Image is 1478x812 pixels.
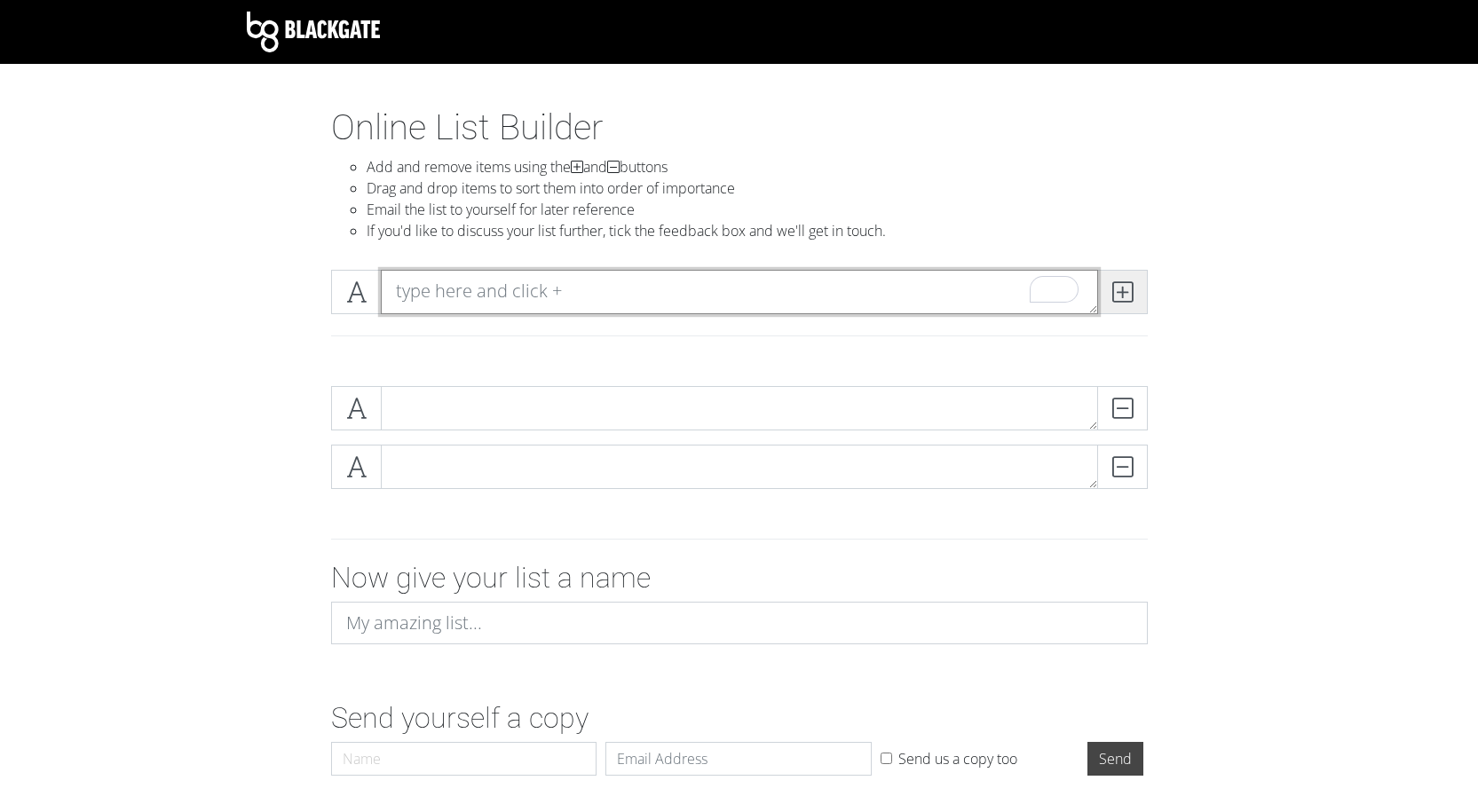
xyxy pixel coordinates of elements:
textarea: To enrich screen reader interactions, please activate Accessibility in Grammarly extension settings [381,445,1098,489]
label: Send us a copy too [898,748,1017,769]
img: Blackgate [247,12,380,52]
input: Email Address [605,742,872,776]
h2: Now give your list a name [331,561,1148,595]
li: Add and remove items using the and buttons [367,156,1148,177]
textarea: To enrich screen reader interactions, please activate Accessibility in Grammarly extension settings [381,386,1098,430]
li: Email the list to yourself for later reference [367,199,1148,220]
textarea: To enrich screen reader interactions, please activate Accessibility in Grammarly extension settings [381,270,1098,314]
li: If you'd like to discuss your list further, tick the feedback box and we'll get in touch. [367,220,1148,241]
input: Send [1087,742,1143,776]
h1: Online List Builder [331,106,1148,149]
input: Name [331,742,597,776]
li: Drag and drop items to sort them into order of importance [367,177,1148,199]
input: My amazing list... [331,602,1148,644]
h2: Send yourself a copy [331,701,1148,735]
